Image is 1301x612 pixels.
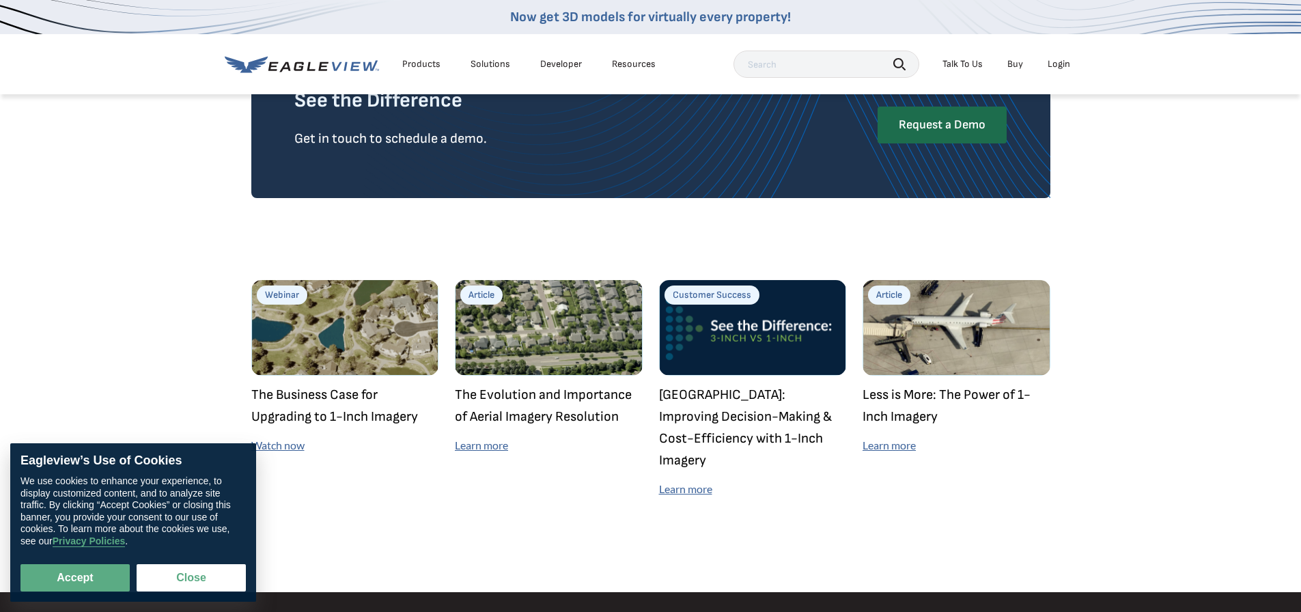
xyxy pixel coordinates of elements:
[665,286,759,305] h5: Customer Success
[460,286,503,305] h5: Article
[863,439,916,451] a: Learn more
[863,280,1050,376] img: Less is More: The Power of 1-Inch Imagery
[137,564,246,592] button: Close
[659,384,847,471] p: [GEOGRAPHIC_DATA]: Improving Decision-Making & Cost-Efficiency with 1-Inch Imagery
[455,280,643,376] img: The Evolution and Importance of Aerial Imagery Resolution
[257,286,307,305] h5: Webinar
[471,58,510,70] div: Solutions
[20,475,246,547] div: We use cookies to enhance your experience, to display customized content, and to analyze site tra...
[455,439,508,451] a: Learn more
[510,9,791,25] a: Now get 3D models for virtually every property!
[294,128,487,150] p: Get in touch to schedule a demo.
[942,58,983,70] div: Talk To Us
[53,535,126,547] a: Privacy Policies
[540,58,582,70] a: Developer
[612,58,656,70] div: Resources
[863,384,1050,428] p: Less is More: The Power of 1-Inch Imagery
[20,564,130,592] button: Accept
[1007,58,1023,70] a: Buy
[251,439,305,451] a: Watch now
[455,384,643,428] p: The Evolution and Importance of Aerial Imagery Resolution
[868,286,910,305] h5: Article
[659,482,712,495] a: Learn more
[733,51,919,78] input: Search
[1048,58,1070,70] div: Login
[251,280,439,376] img: The Business Case for Upgrading to 1-Inch Imagery
[251,384,439,428] p: The Business Case for Upgrading to 1-Inch Imagery
[659,280,847,376] img: Douglas County: Improving Decision-Making & Cost-Efficiency with 1-Inch Imagery
[402,58,440,70] div: Products
[878,107,1007,143] a: Request a Demo
[20,454,246,469] div: Eagleview’s Use of Cookies
[294,84,487,117] h3: See the Difference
